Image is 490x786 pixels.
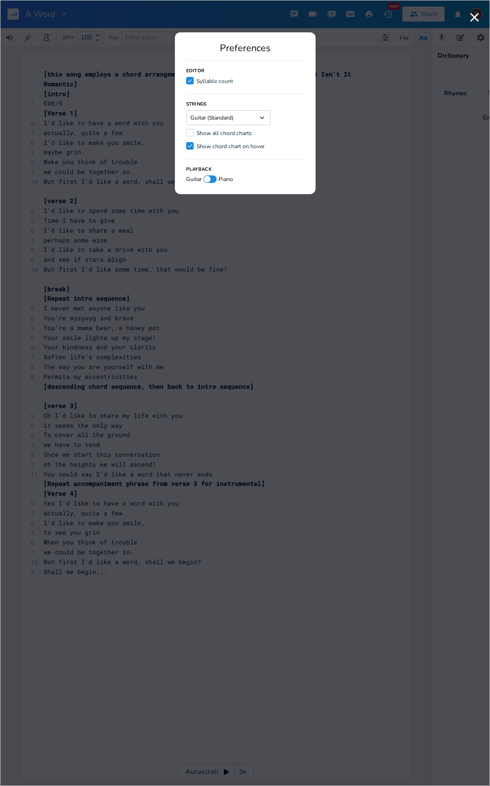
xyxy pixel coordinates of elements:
[186,176,202,182] span: Guitar
[186,102,207,106] h3: Strings
[196,78,233,84] div: Syllable count
[190,115,234,121] span: Guitar (Standard)
[186,44,304,53] div: Preferences
[219,176,233,182] span: Piano
[196,144,264,149] div: Show chord chart on hover
[186,167,212,172] h3: Playback
[186,68,205,73] h3: Editor
[196,130,252,136] div: Show all chord charts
